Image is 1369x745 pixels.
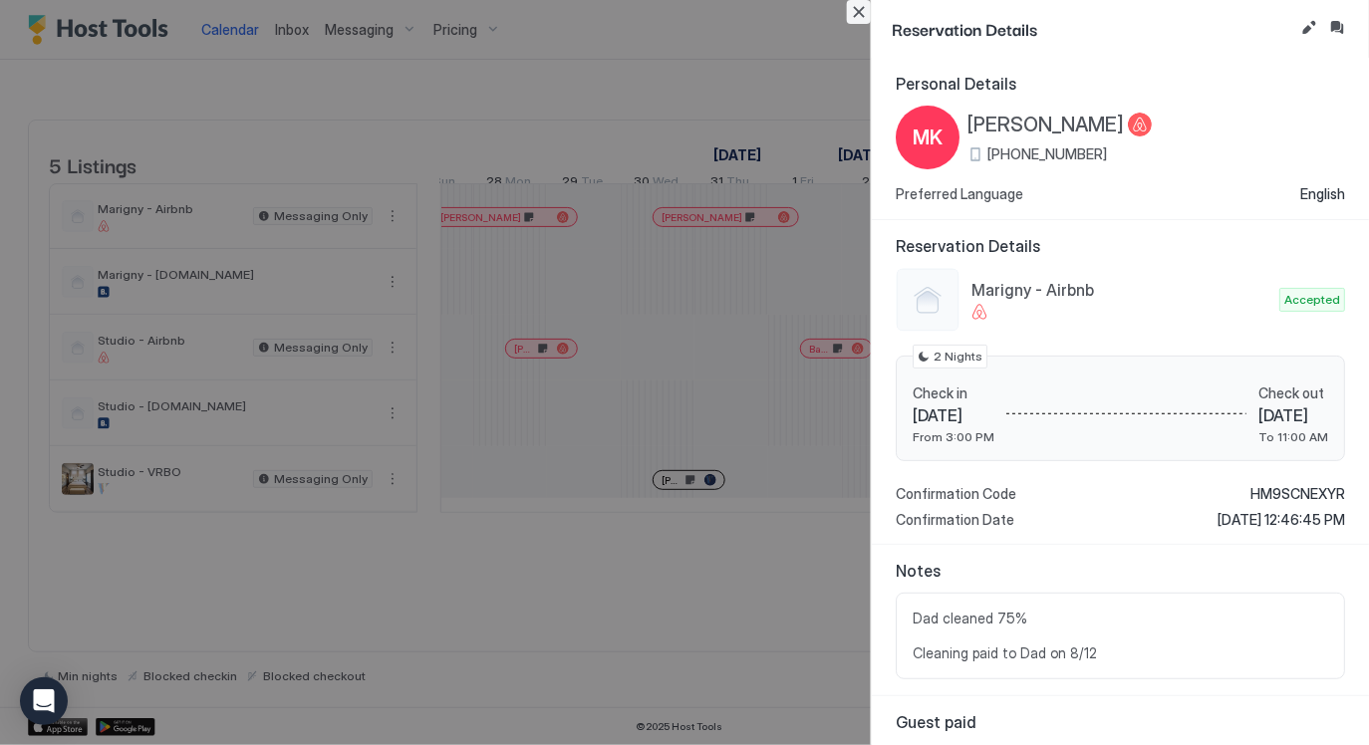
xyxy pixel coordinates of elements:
[20,677,68,725] div: Open Intercom Messenger
[1300,185,1345,203] span: English
[1325,16,1349,40] button: Inbox
[896,712,1345,732] span: Guest paid
[913,384,994,402] span: Check in
[967,113,1124,137] span: [PERSON_NAME]
[1258,429,1328,444] span: To 11:00 AM
[971,280,1271,300] span: Marigny - Airbnb
[1218,511,1345,529] span: [DATE] 12:46:45 PM
[892,16,1293,41] span: Reservation Details
[896,561,1345,581] span: Notes
[913,405,994,425] span: [DATE]
[987,145,1107,163] span: [PHONE_NUMBER]
[913,610,1328,662] span: Dad cleaned 75% Cleaning paid to Dad on 8/12
[896,236,1345,256] span: Reservation Details
[896,485,1016,503] span: Confirmation Code
[896,185,1023,203] span: Preferred Language
[896,511,1014,529] span: Confirmation Date
[1297,16,1321,40] button: Edit reservation
[934,348,982,366] span: 2 Nights
[913,429,994,444] span: From 3:00 PM
[913,123,943,152] span: MK
[1258,384,1328,402] span: Check out
[1284,291,1340,309] span: Accepted
[1250,485,1345,503] span: HM9SCNEXYR
[896,74,1345,94] span: Personal Details
[1258,405,1328,425] span: [DATE]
